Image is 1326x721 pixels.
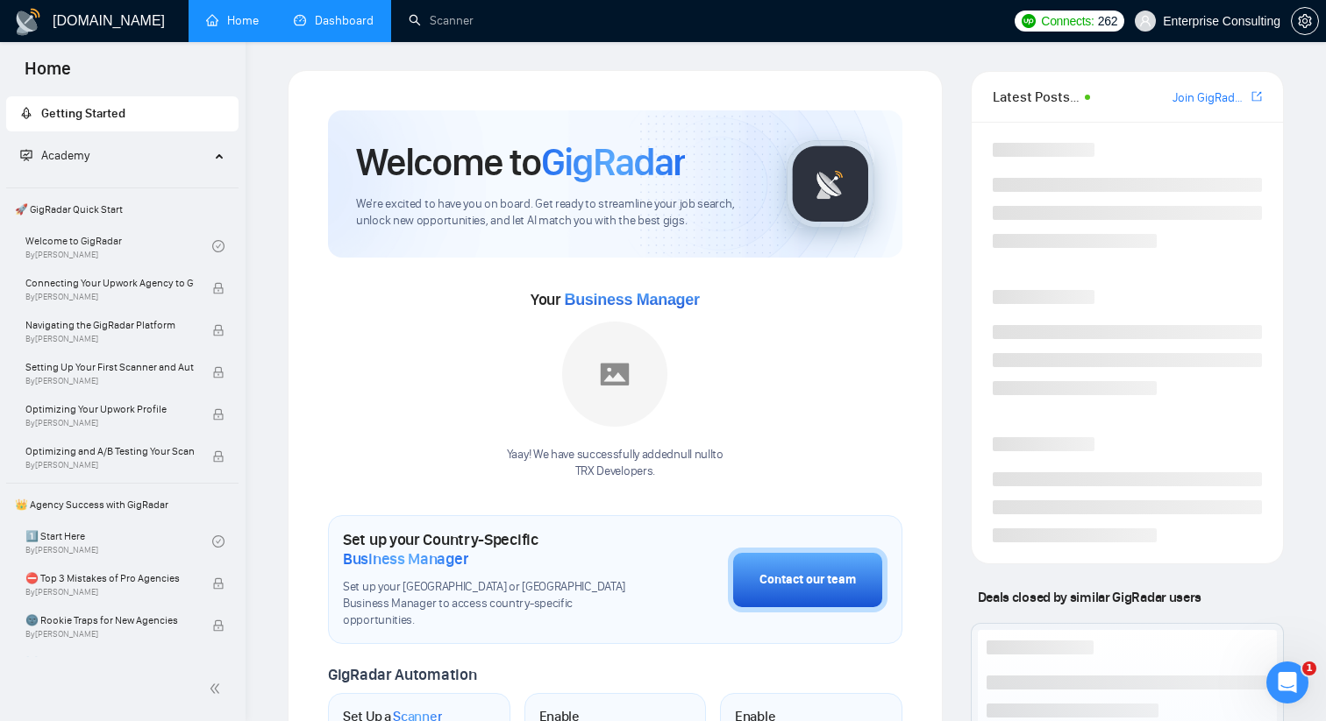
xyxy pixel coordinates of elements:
[25,358,194,376] span: Setting Up Your First Scanner and Auto-Bidder
[25,522,212,561] a: 1️⃣ Start HereBy[PERSON_NAME]
[787,140,874,228] img: gigradar-logo.png
[206,13,259,28] a: homeHome
[1266,661,1308,703] iframe: Intercom live chat
[209,680,226,697] span: double-left
[25,227,212,265] a: Welcome to GigRadarBy[PERSON_NAME]
[212,450,225,463] span: lock
[971,582,1208,612] span: Deals closed by similar GigRadar users
[14,8,42,36] img: logo
[1098,11,1117,31] span: 262
[212,282,225,294] span: lock
[356,138,685,186] h1: Welcome to
[294,13,374,28] a: dashboardDashboard
[507,463,724,480] p: TRX Developers .
[41,148,89,163] span: Academy
[507,447,724,480] div: Yaay! We have successfully added null null to
[25,292,194,302] span: By [PERSON_NAME]
[562,322,667,427] img: placeholder.png
[25,316,194,334] span: Navigating the GigRadar Platform
[25,274,194,292] span: Connecting Your Upwork Agency to GigRadar
[1251,89,1262,103] span: export
[212,535,225,548] span: check-circle
[8,192,237,227] span: 🚀 GigRadar Quick Start
[25,418,194,428] span: By [PERSON_NAME]
[25,654,194,671] span: ☠️ Fatal Traps for Solo Freelancers
[20,148,89,163] span: Academy
[1291,7,1319,35] button: setting
[531,290,700,309] span: Your
[25,629,194,640] span: By [PERSON_NAME]
[1292,14,1318,28] span: setting
[25,442,194,460] span: Optimizing and A/B Testing Your Scanner for Better Results
[1022,14,1036,28] img: upwork-logo.png
[343,579,640,629] span: Set up your [GEOGRAPHIC_DATA] or [GEOGRAPHIC_DATA] Business Manager to access country-specific op...
[728,548,888,612] button: Contact our team
[328,665,476,684] span: GigRadar Automation
[1302,661,1316,675] span: 1
[6,96,239,131] li: Getting Started
[1173,88,1248,108] a: Join GigRadar Slack Community
[1139,15,1151,27] span: user
[8,487,237,522] span: 👑 Agency Success with GigRadar
[356,196,759,230] span: We're excited to have you on board. Get ready to streamline your job search, unlock new opportuni...
[25,334,194,344] span: By [PERSON_NAME]
[1251,88,1262,105] a: export
[25,611,194,629] span: 🌚 Rookie Traps for New Agencies
[41,106,125,121] span: Getting Started
[541,138,685,186] span: GigRadar
[20,107,32,119] span: rocket
[212,408,225,421] span: lock
[20,149,32,161] span: fund-projection-screen
[343,530,640,569] h1: Set up your Country-Specific
[25,400,194,418] span: Optimizing Your Upwork Profile
[212,577,225,590] span: lock
[212,324,225,336] span: lock
[564,291,699,308] span: Business Manager
[11,56,85,93] span: Home
[212,366,225,378] span: lock
[25,569,194,587] span: ⛔ Top 3 Mistakes of Pro Agencies
[25,460,194,470] span: By [PERSON_NAME]
[212,240,225,252] span: check-circle
[993,86,1080,108] span: Latest Posts from the GigRadar Community
[25,376,194,386] span: By [PERSON_NAME]
[759,570,856,590] div: Contact our team
[25,587,194,597] span: By [PERSON_NAME]
[1041,11,1094,31] span: Connects:
[212,619,225,632] span: lock
[343,549,468,569] span: Business Manager
[409,13,474,28] a: searchScanner
[1291,14,1319,28] a: setting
